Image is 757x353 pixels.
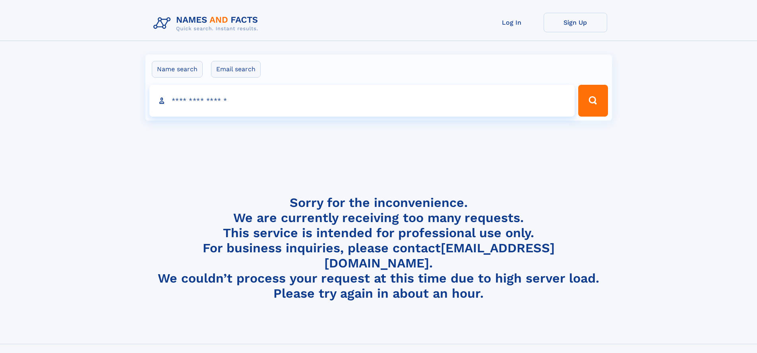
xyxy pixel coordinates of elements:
[149,85,575,117] input: search input
[324,240,555,271] a: [EMAIL_ADDRESS][DOMAIN_NAME]
[578,85,608,117] button: Search Button
[150,13,265,34] img: Logo Names and Facts
[150,195,607,301] h4: Sorry for the inconvenience. We are currently receiving too many requests. This service is intend...
[480,13,544,32] a: Log In
[152,61,203,78] label: Name search
[544,13,607,32] a: Sign Up
[211,61,261,78] label: Email search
